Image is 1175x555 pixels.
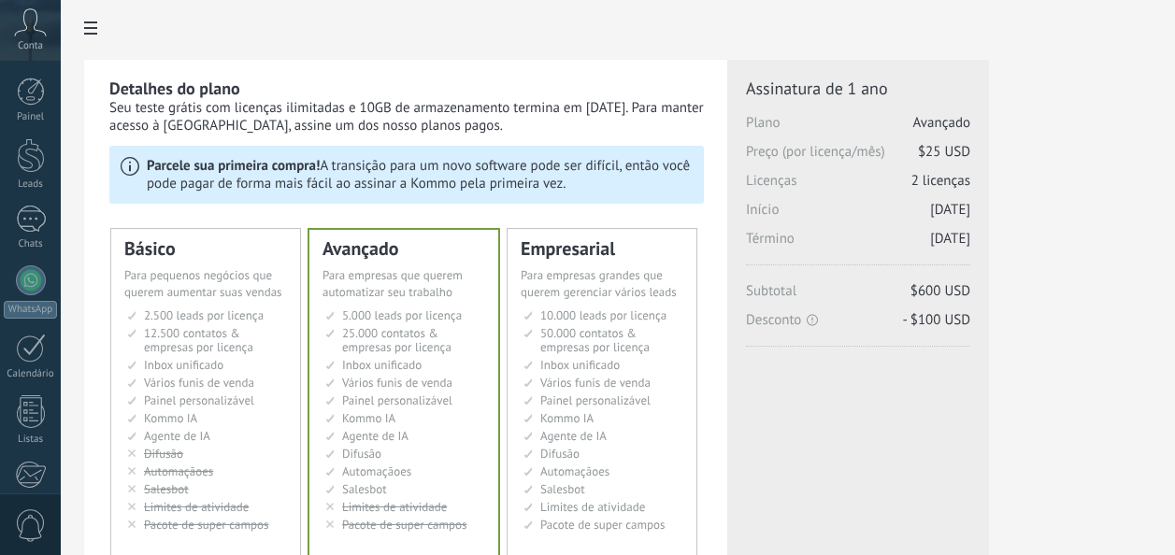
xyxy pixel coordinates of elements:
span: Vários funis de venda [342,375,452,391]
span: Kommo IA [144,410,197,426]
div: Básico [124,239,287,258]
span: 10.000 leads por licença [540,307,666,323]
span: 5.000 leads por licença [342,307,462,323]
span: Limites de atividade [144,499,249,515]
div: Avançado [322,239,485,258]
span: Painel personalizável [144,392,254,408]
span: Preço (por licença/mês) [746,143,970,172]
div: Chats [4,238,58,250]
span: Início [746,201,970,230]
span: [DATE] [930,230,970,248]
span: Painel personalizável [342,392,452,408]
span: Para empresas grandes que querem gerenciar vários leads [521,267,677,300]
span: Difusão [342,446,381,462]
div: Leads [4,178,58,191]
span: Salesbot [342,481,387,497]
span: Subtotal [746,282,970,311]
div: Seu teste grátis com licenças ilimitadas e 10GB de armazenamento termina em [DATE]. Para manter a... [109,99,704,135]
span: 12.500 contatos & empresas por licença [144,325,253,355]
span: Difusão [540,446,580,462]
span: 50.000 contatos & empresas por licença [540,325,650,355]
div: Empresarial [521,239,683,258]
span: Agente de IA [540,428,607,444]
span: 2.500 leads por licença [144,307,264,323]
span: Automaçãoes [342,463,411,479]
span: Inbox unificado [144,357,223,373]
span: Salesbot [144,481,189,497]
span: 2 licenças [911,172,970,190]
span: Assinatura de 1 ano [746,78,970,99]
span: Vários funis de venda [540,375,651,391]
span: Desconto [746,311,970,329]
span: [DATE] [930,201,970,219]
span: Avançado [913,114,970,132]
b: Detalhes do plano [109,78,240,99]
span: - $100 USD [903,311,970,329]
span: Agente de IA [342,428,408,444]
span: 25.000 contatos & empresas por licença [342,325,451,355]
span: Difusão [144,446,183,462]
div: Listas [4,434,58,446]
span: Inbox unificado [540,357,620,373]
span: Painel personalizável [540,392,651,408]
span: Vários funis de venda [144,375,254,391]
span: Licenças [746,172,970,201]
span: Pacote de super campos [144,517,269,533]
span: Término [746,230,970,259]
span: Limites de atividade [342,499,447,515]
span: Conta [18,40,43,52]
span: Salesbot [540,481,585,497]
span: Inbox unificado [342,357,422,373]
div: WhatsApp [4,301,57,319]
span: Pacote de super campos [540,517,666,533]
div: Calendário [4,368,58,380]
b: Parcele sua primeira compra! [147,157,320,175]
span: Automaçãoes [540,463,609,479]
span: Agente de IA [144,428,210,444]
span: Kommo IA [342,410,395,426]
span: Pacote de super campos [342,517,467,533]
span: Automaçãoes [144,463,213,479]
span: Kommo IA [540,410,594,426]
span: $25 USD [918,143,970,161]
span: $600 USD [910,282,970,300]
span: Plano [746,114,970,143]
p: A transição para um novo software pode ser difícil, então você pode pagar de forma mais fácil ao ... [147,157,693,192]
span: Limites de atividade [540,499,645,515]
span: Para pequenos negócios que querem aumentar suas vendas [124,267,282,300]
span: Para empresas que querem automatizar seu trabalho [322,267,463,300]
div: Painel [4,111,58,123]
